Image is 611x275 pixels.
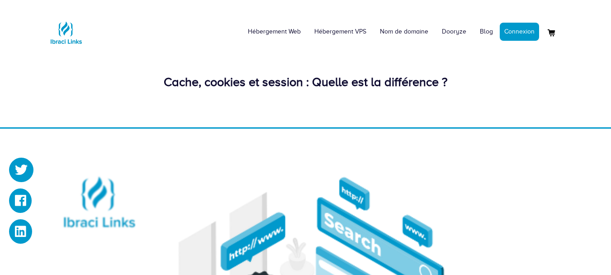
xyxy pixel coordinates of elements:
[473,18,500,45] a: Blog
[241,18,308,45] a: Hébergement Web
[308,18,373,45] a: Hébergement VPS
[48,73,564,91] div: Cache, cookies et session : Quelle est la différence ?
[48,14,84,51] img: Logo Ibraci Links
[435,18,473,45] a: Dooryze
[500,23,539,41] a: Connexion
[373,18,435,45] a: Nom de domaine
[48,7,84,51] a: Logo Ibraci Links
